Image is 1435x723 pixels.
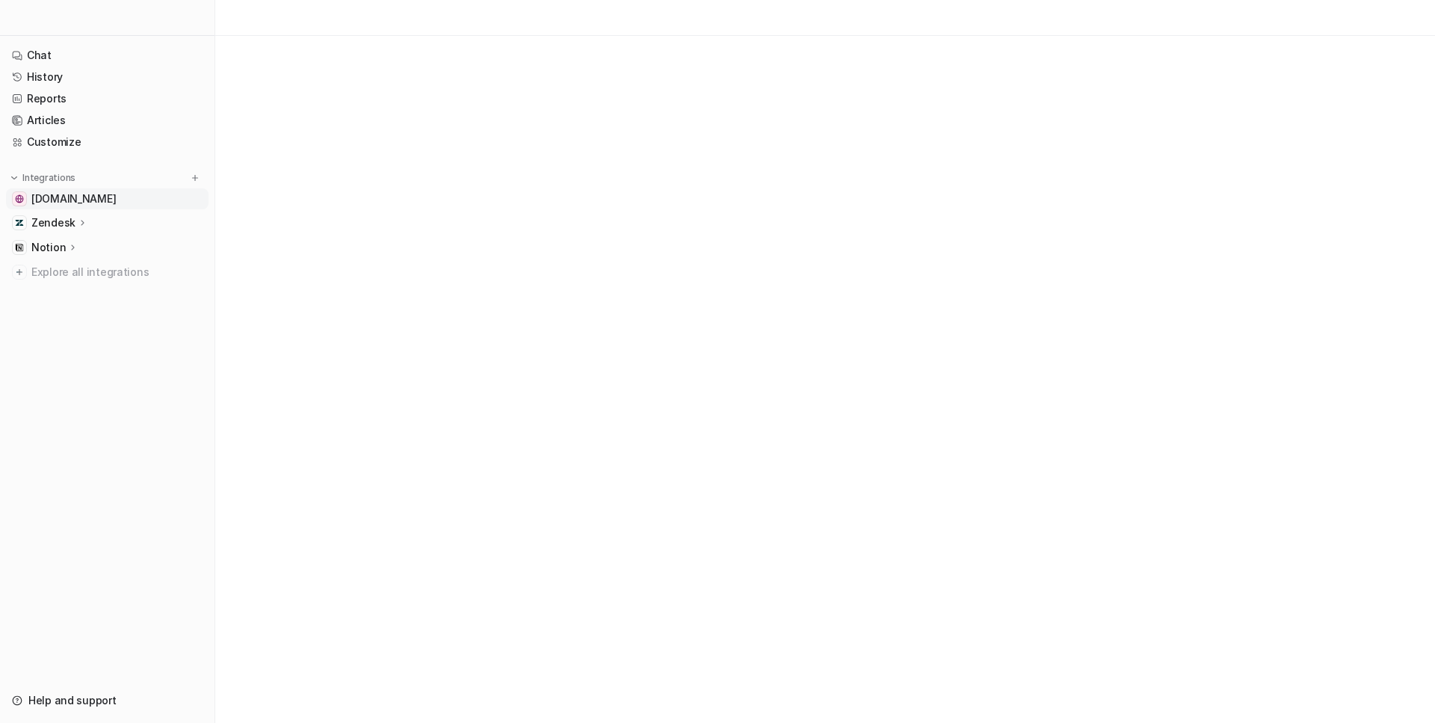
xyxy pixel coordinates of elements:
img: explore all integrations [12,265,27,280]
a: Reports [6,88,209,109]
a: Explore all integrations [6,262,209,283]
img: meny.dk [15,194,24,203]
img: expand menu [9,173,19,183]
p: Zendesk [31,215,75,230]
a: Chat [6,45,209,66]
img: Zendesk [15,218,24,227]
p: Notion [31,240,66,255]
p: Integrations [22,172,75,184]
img: Notion [15,243,24,252]
button: Integrations [6,170,80,185]
a: meny.dk[DOMAIN_NAME] [6,188,209,209]
span: [DOMAIN_NAME] [31,191,116,206]
a: History [6,67,209,87]
a: Help and support [6,690,209,711]
span: Explore all integrations [31,260,203,284]
img: menu_add.svg [190,173,200,183]
a: Customize [6,132,209,153]
a: Articles [6,110,209,131]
